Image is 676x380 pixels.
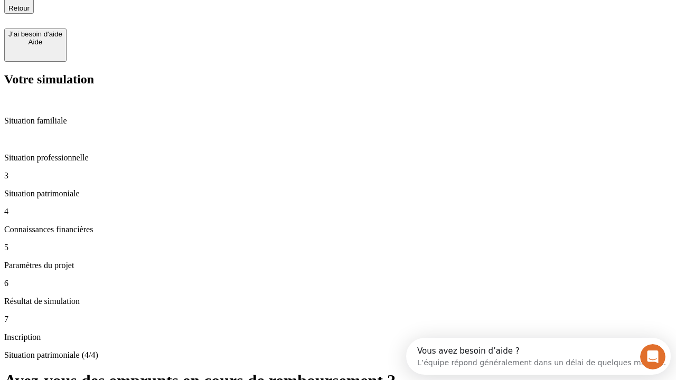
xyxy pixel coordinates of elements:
p: Situation patrimoniale (4/4) [4,350,672,360]
p: 4 [4,207,672,216]
div: Vous avez besoin d’aide ? [11,9,260,17]
div: L’équipe répond généralement dans un délai de quelques minutes. [11,17,260,28]
p: Situation professionnelle [4,153,672,163]
p: Situation familiale [4,116,672,126]
p: Situation patrimoniale [4,189,672,198]
p: 6 [4,279,672,288]
iframe: Intercom live chat [640,344,665,369]
iframe: Intercom live chat discovery launcher [406,338,671,375]
p: 3 [4,171,672,180]
button: J’ai besoin d'aideAide [4,28,67,62]
p: Inscription [4,332,672,342]
div: Aide [8,38,62,46]
h2: Votre simulation [4,72,672,87]
div: J’ai besoin d'aide [8,30,62,38]
p: Paramètres du projet [4,261,672,270]
p: Connaissances financières [4,225,672,234]
p: 7 [4,315,672,324]
p: 5 [4,243,672,252]
div: Ouvrir le Messenger Intercom [4,4,291,33]
p: Résultat de simulation [4,297,672,306]
span: Retour [8,4,30,12]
